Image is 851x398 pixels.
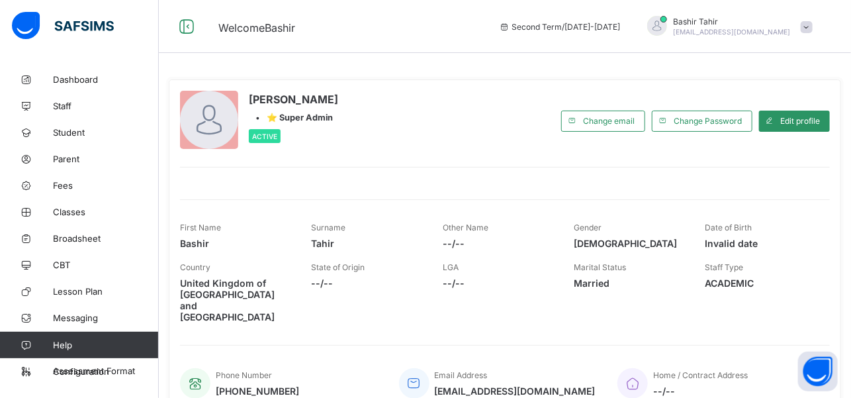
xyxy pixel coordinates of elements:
span: Date of Birth [705,223,752,232]
span: State of Origin [311,262,365,272]
span: Email Address [435,370,488,380]
span: Surname [311,223,345,232]
span: United Kingdom of [GEOGRAPHIC_DATA] and [GEOGRAPHIC_DATA] [180,277,291,323]
span: Change Password [674,116,742,126]
span: Classes [53,207,159,217]
span: Tahir [311,238,422,249]
span: Help [53,340,158,350]
span: Country [180,262,210,272]
div: BashirTahir [634,16,819,38]
span: Edit profile [780,116,820,126]
span: [DEMOGRAPHIC_DATA] [574,238,685,249]
span: session/term information [499,22,621,32]
div: • [249,113,338,123]
span: Phone Number [216,370,272,380]
span: Messaging [53,313,159,323]
span: Staff Type [705,262,744,272]
span: ⭐ Super Admin [267,113,333,123]
span: Marital Status [574,262,626,272]
span: Dashboard [53,74,159,85]
span: [PERSON_NAME] [249,93,338,106]
img: safsims [12,12,114,40]
span: Other Name [443,223,488,232]
span: Married [574,277,685,289]
span: Student [53,127,159,138]
span: First Name [180,223,221,232]
span: Configuration [53,366,158,377]
span: Invalid date [705,238,817,249]
span: Active [252,132,277,140]
span: ACADEMIC [705,277,817,289]
span: Welcome Bashir [218,21,295,34]
span: Parent [53,154,159,164]
span: [PHONE_NUMBER] [216,385,299,397]
span: --/-- [443,238,554,249]
span: --/-- [653,385,748,397]
span: --/-- [311,277,422,289]
span: Home / Contract Address [653,370,748,380]
span: [EMAIL_ADDRESS][DOMAIN_NAME] [435,385,596,397]
span: Fees [53,180,159,191]
span: Broadsheet [53,233,159,244]
span: Bashir [180,238,291,249]
span: Staff [53,101,159,111]
button: Open asap [798,352,838,391]
span: Gender [574,223,602,232]
span: --/-- [443,277,554,289]
span: Bashir Tahir [674,17,791,26]
span: Lesson Plan [53,286,159,297]
span: Change email [583,116,635,126]
span: LGA [443,262,459,272]
span: CBT [53,260,159,270]
span: [EMAIL_ADDRESS][DOMAIN_NAME] [674,28,791,36]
